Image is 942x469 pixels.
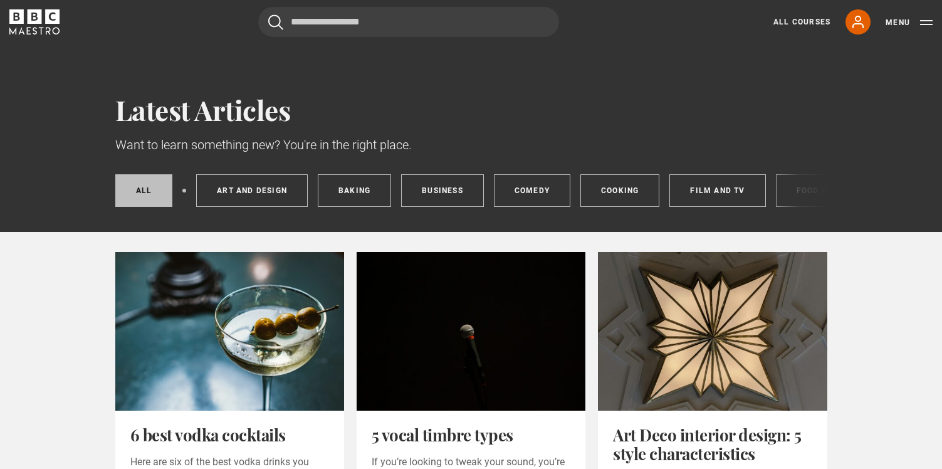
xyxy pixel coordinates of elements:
input: Search [258,7,559,37]
a: Business [401,174,484,207]
a: Art Deco interior design: 5 style characteristics [613,424,802,465]
h1: Latest Articles [115,94,827,125]
button: Toggle navigation [886,16,933,29]
a: Film and TV [669,174,765,207]
p: Want to learn something new? You're in the right place. [115,135,827,154]
a: Cooking [580,174,659,207]
svg: BBC Maestro [9,9,60,34]
button: Submit the search query [268,14,283,30]
a: Art and Design [196,174,308,207]
a: Comedy [494,174,570,207]
nav: Categories [115,174,827,212]
a: 5 vocal timbre types [372,424,513,446]
a: All Courses [773,16,830,28]
a: Baking [318,174,391,207]
a: All [115,174,173,207]
a: 6 best vodka cocktails [130,424,286,446]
